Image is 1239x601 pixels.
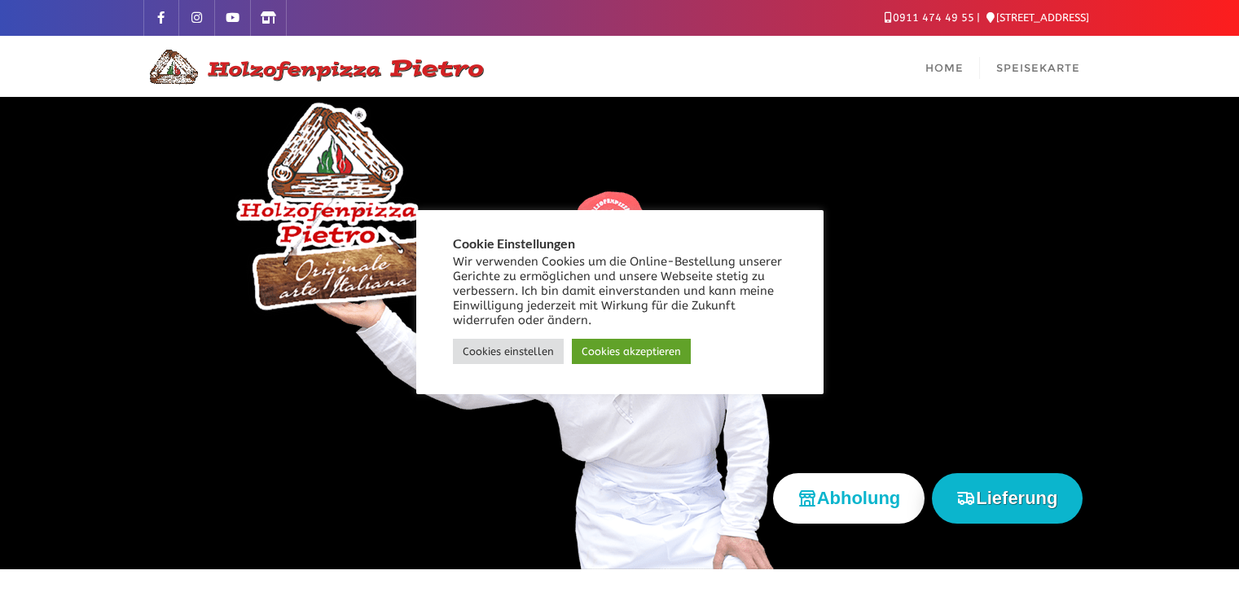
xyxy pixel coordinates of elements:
a: 0911 474 49 55 [885,11,974,24]
img: Logo [143,47,485,86]
button: Lieferung [932,473,1082,523]
a: [STREET_ADDRESS] [986,11,1089,24]
button: Abholung [773,473,925,523]
div: Wir verwenden Cookies um die Online-Bestellung unserer Gerichte zu ermöglichen und unsere Webseit... [453,255,787,328]
span: Home [925,61,964,74]
a: Cookies einstellen [453,339,564,364]
span: Speisekarte [996,61,1080,74]
a: Home [909,36,980,97]
a: Cookies akzeptieren [572,339,691,364]
a: Speisekarte [980,36,1096,97]
h5: Cookie Einstellungen [453,236,787,251]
